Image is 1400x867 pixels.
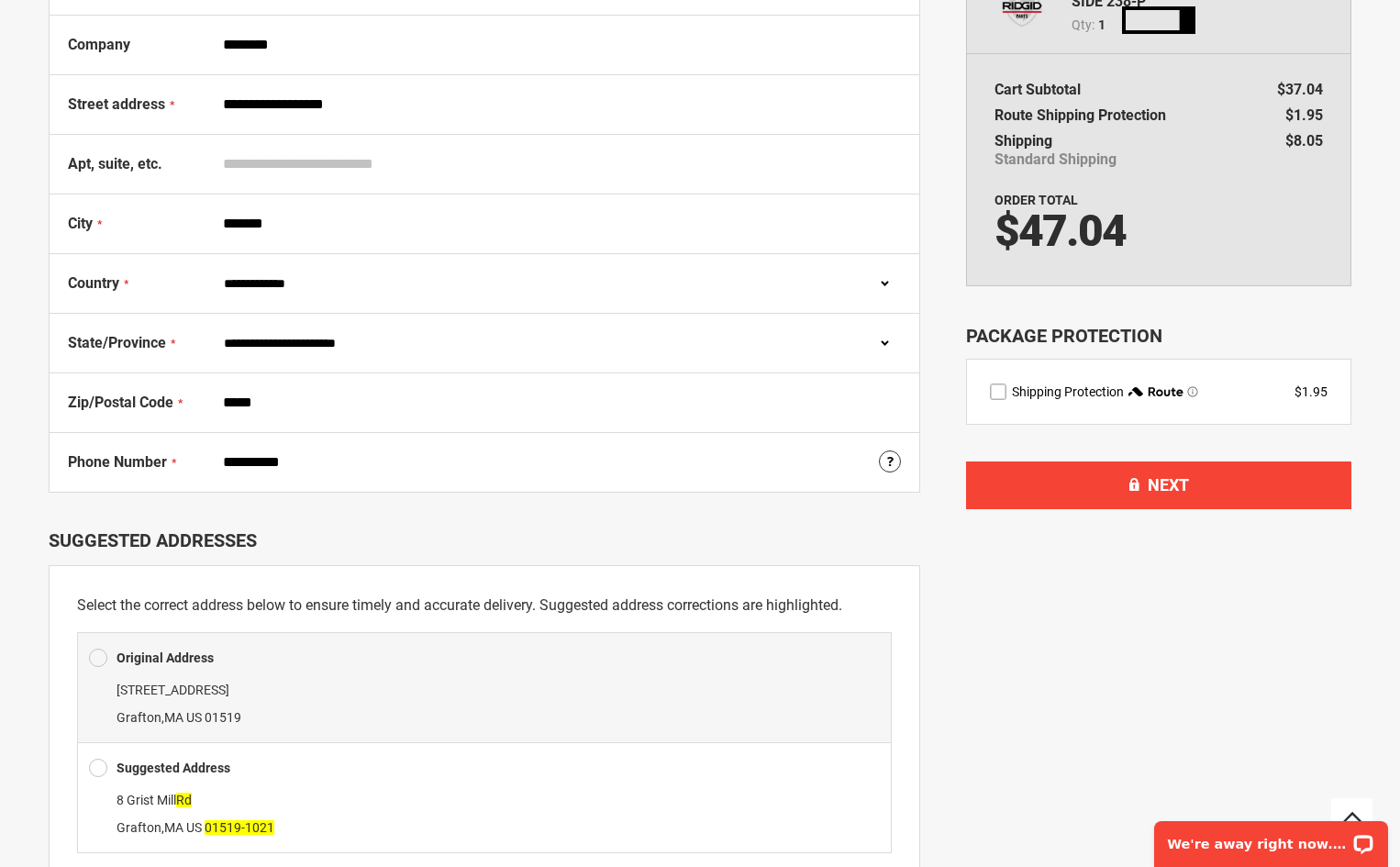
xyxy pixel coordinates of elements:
b: Suggested Address [117,761,230,775]
div: , [89,676,880,731]
span: Grafton [117,820,161,835]
div: Package Protection [966,323,1351,350]
button: Next [966,461,1351,509]
span: City [68,215,93,232]
span: Company [68,36,130,53]
span: 8 Grist Mill [117,793,192,807]
span: Next [1148,475,1189,495]
span: 01519-1021 [205,820,274,835]
span: Country [68,274,119,292]
b: Original Address [117,650,214,665]
span: US [186,820,202,835]
span: [STREET_ADDRESS] [117,683,229,697]
span: Phone Number [68,453,167,471]
span: Grafton [117,710,161,725]
span: Street address [68,95,165,113]
img: Loading... [1122,6,1195,34]
div: route shipping protection selector element [990,383,1328,401]
span: State/Province [68,334,166,351]
span: Zip/Postal Code [68,394,173,411]
span: MA [164,820,183,835]
span: Shipping Protection [1012,384,1124,399]
span: US [186,710,202,725]
span: 01519 [205,710,241,725]
div: $1.95 [1294,383,1328,401]
div: Suggested Addresses [49,529,920,551]
p: Select the correct address below to ensure timely and accurate delivery. Suggested address correc... [77,594,892,617]
span: Learn more [1187,386,1198,397]
div: , [89,786,880,841]
span: MA [164,710,183,725]
span: Apt, suite, etc. [68,155,162,172]
iframe: LiveChat chat widget [1142,809,1400,867]
span: Rd [176,793,192,807]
